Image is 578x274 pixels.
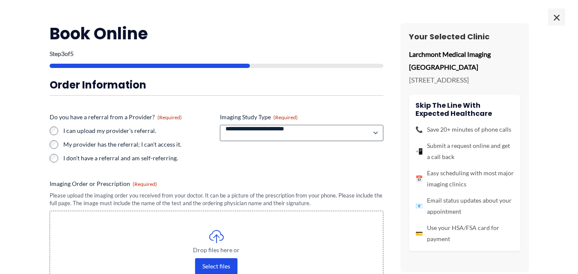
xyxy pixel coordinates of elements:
span: 💳 [415,228,423,239]
label: I don't have a referral and am self-referring. [63,154,213,162]
label: My provider has the referral; I can't access it. [63,140,213,149]
li: Email status updates about your appointment [415,195,514,217]
span: 📅 [415,173,423,184]
h3: Order Information [50,78,383,91]
li: Submit a request online and get a call back [415,140,514,162]
span: Drop files here or [67,247,366,253]
span: 📧 [415,200,423,212]
p: Larchmont Medical Imaging [GEOGRAPHIC_DATA] [409,48,520,73]
li: Easy scheduling with most major imaging clinics [415,168,514,190]
span: 📲 [415,146,423,157]
label: I can upload my provider's referral. [63,127,213,135]
li: Use your HSA/FSA card for payment [415,222,514,245]
span: 5 [70,50,74,57]
p: [STREET_ADDRESS] [409,74,520,86]
span: 📞 [415,124,423,135]
h2: Book Online [50,23,383,44]
span: 3 [61,50,65,57]
legend: Do you have a referral from a Provider? [50,113,182,121]
span: × [548,9,565,26]
li: Save 20+ minutes of phone calls [415,124,514,135]
label: Imaging Study Type [220,113,383,121]
p: Step of [50,51,383,57]
h3: Your Selected Clinic [409,32,520,41]
label: Imaging Order or Prescription [50,180,383,188]
span: (Required) [273,114,298,121]
h4: Skip the line with Expected Healthcare [415,101,514,118]
span: (Required) [133,181,157,187]
span: (Required) [157,114,182,121]
div: Please upload the imaging order you received from your doctor. It can be a picture of the prescri... [50,192,383,207]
